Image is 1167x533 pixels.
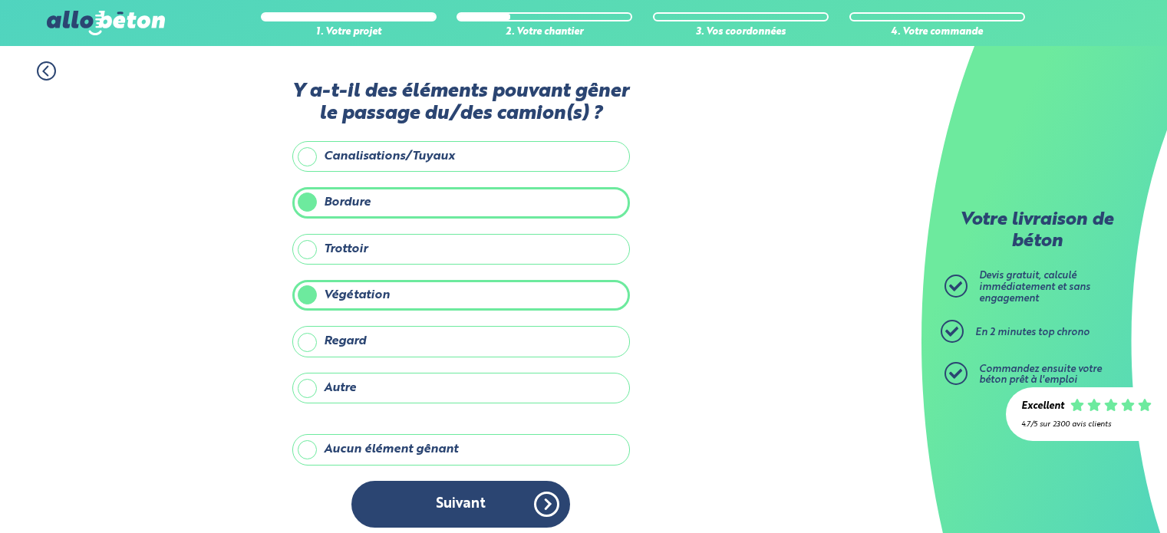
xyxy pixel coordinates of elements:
[292,434,630,465] label: Aucun élément gênant
[292,326,630,357] label: Regard
[975,327,1090,337] span: En 2 minutes top chrono
[47,11,165,35] img: allobéton
[351,481,570,528] button: Suivant
[292,234,630,265] label: Trottoir
[1021,420,1152,429] div: 4.7/5 sur 2300 avis clients
[292,280,630,311] label: Végétation
[292,141,630,172] label: Canalisations/Tuyaux
[292,81,630,126] label: Y a-t-il des éléments pouvant gêner le passage du/des camion(s) ?
[948,210,1125,252] p: Votre livraison de béton
[1021,401,1064,413] div: Excellent
[261,27,437,38] div: 1. Votre projet
[292,187,630,218] label: Bordure
[979,364,1102,386] span: Commandez ensuite votre béton prêt à l'emploi
[292,373,630,403] label: Autre
[1030,473,1150,516] iframe: Help widget launcher
[979,271,1090,303] span: Devis gratuit, calculé immédiatement et sans engagement
[457,27,632,38] div: 2. Votre chantier
[849,27,1025,38] div: 4. Votre commande
[653,27,829,38] div: 3. Vos coordonnées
